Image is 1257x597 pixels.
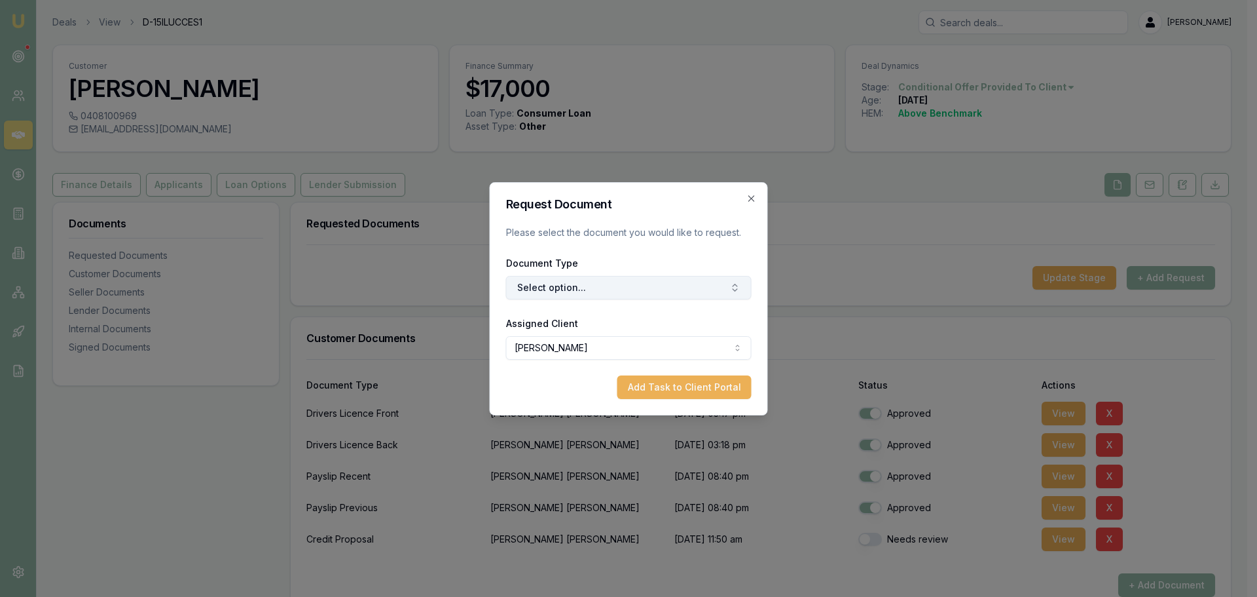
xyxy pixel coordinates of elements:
p: Please select the document you would like to request. [506,226,752,239]
button: Add Task to Client Portal [617,376,752,399]
h2: Request Document [506,199,752,210]
button: Select option... [506,276,752,299]
label: Assigned Client [506,318,578,329]
label: Document Type [506,258,578,269]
